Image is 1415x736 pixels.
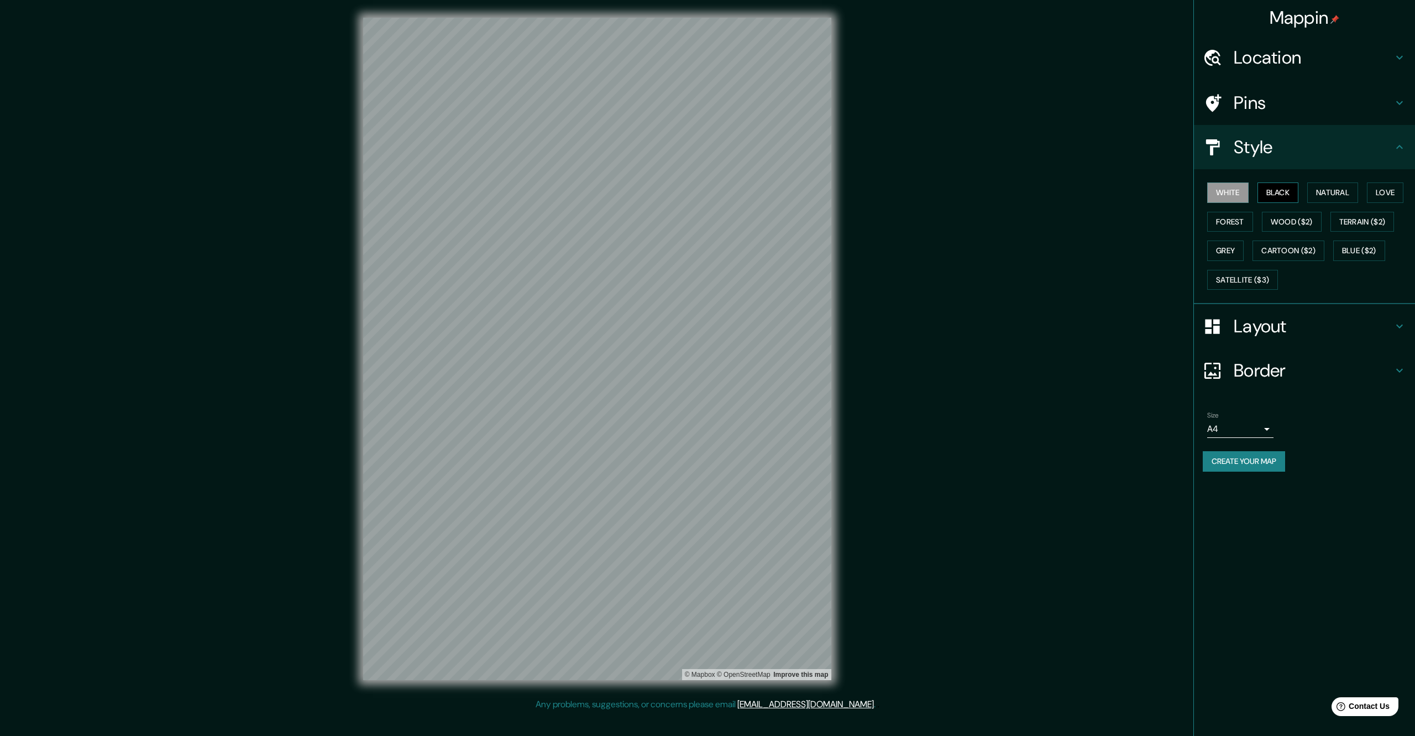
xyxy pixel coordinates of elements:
[1252,241,1324,261] button: Cartoon ($2)
[1262,212,1322,232] button: Wood ($2)
[1234,136,1393,158] h4: Style
[877,698,879,711] div: .
[1333,241,1385,261] button: Blue ($2)
[1257,182,1299,203] button: Black
[1270,7,1340,29] h4: Mappin
[1203,451,1285,472] button: Create your map
[1330,15,1339,24] img: pin-icon.png
[1234,315,1393,337] h4: Layout
[1207,411,1219,420] label: Size
[876,698,877,711] div: .
[1207,241,1244,261] button: Grey
[1317,693,1403,724] iframe: Help widget launcher
[1234,46,1393,69] h4: Location
[773,671,828,678] a: Map feedback
[1194,125,1415,169] div: Style
[1330,212,1395,232] button: Terrain ($2)
[685,671,715,678] a: Mapbox
[363,18,831,680] canvas: Map
[1194,348,1415,393] div: Border
[737,698,874,710] a: [EMAIL_ADDRESS][DOMAIN_NAME]
[1307,182,1358,203] button: Natural
[1194,81,1415,125] div: Pins
[1234,359,1393,382] h4: Border
[1234,92,1393,114] h4: Pins
[1207,420,1273,438] div: A4
[536,698,876,711] p: Any problems, suggestions, or concerns please email .
[717,671,771,678] a: OpenStreetMap
[1367,182,1403,203] button: Love
[1194,304,1415,348] div: Layout
[1207,182,1249,203] button: White
[1207,212,1253,232] button: Forest
[1207,270,1278,290] button: Satellite ($3)
[1194,35,1415,80] div: Location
